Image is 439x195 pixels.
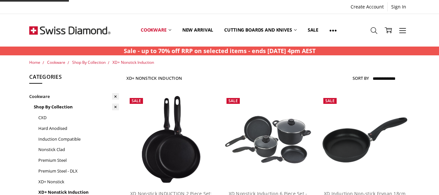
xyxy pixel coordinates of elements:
[177,16,219,45] a: New arrival
[126,76,182,81] h1: XD+ Nonstick Induction
[29,14,110,47] img: Free Shipping On Every Order
[112,60,154,65] a: XD+ Nonstick Induction
[388,2,410,11] a: Sign In
[47,60,65,65] a: Cookware
[135,16,177,45] a: Cookware
[132,98,141,104] span: Sale
[320,115,410,165] img: XD Induction Non-stick Frypan 18cm
[124,47,316,55] strong: Sale - up to 70% off RRP on selected items - ends [DATE] 4pm AEST
[38,155,119,166] a: Premium Steel
[38,144,119,155] a: Nonstick Clad
[324,16,342,45] a: Show All
[34,102,119,112] a: Shop By Collection
[29,91,119,102] a: Cookware
[72,60,106,65] a: Shop By Collection
[223,114,313,165] img: XD Nonstick Induction 6 Piece Set - 20&24cm FRYPANS, 20&24cm CASSEROLES + 2 LIDS
[140,95,202,185] img: XD Nonstick INDUCTION 2 Piece Set: Fry Pan Duo - 24CM & 28CM
[325,98,335,104] span: Sale
[38,134,119,145] a: Induction Compatible
[38,112,119,123] a: CXD
[219,16,302,45] a: Cutting boards and knives
[302,16,324,45] a: Sale
[38,166,119,176] a: Premium Steel - DLX
[320,95,410,185] a: XD Induction Non-stick Frypan 18cm
[38,176,119,187] a: XD+ Nonstick
[126,95,216,185] a: XD Nonstick INDUCTION 2 Piece Set: Fry Pan Duo - 24CM & 28CM
[29,60,40,65] a: Home
[228,98,238,104] span: Sale
[353,73,369,83] label: Sort By
[223,95,313,185] a: XD Nonstick Induction 6 Piece Set - 20&24cm FRYPANS, 20&24cm CASSEROLES + 2 LIDS
[347,2,387,11] a: Create Account
[29,73,119,84] h5: Categories
[38,123,119,134] a: Hard Anodised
